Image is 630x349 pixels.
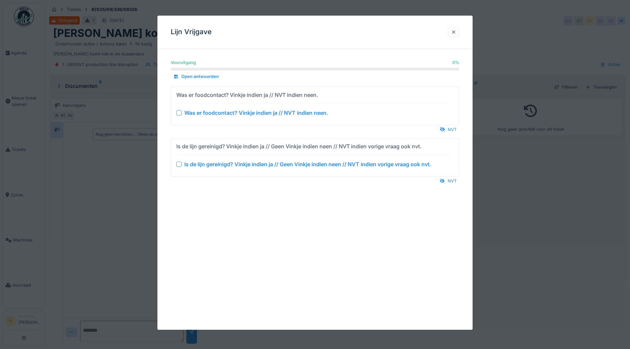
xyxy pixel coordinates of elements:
div: NVT [437,176,459,185]
progress: 0 % [171,68,459,71]
div: Is de lijn gereinigd? Vinkje indien ja // Geen Vinkje indien neen // NVT indien vorige vraag ook ... [176,142,421,150]
div: 0 % [452,59,459,66]
div: Was er foodcontact? Vinkje indien ja // NVT indien neen. [176,91,318,99]
div: Open antwoorden [171,72,222,81]
div: Is de lijn gereinigd? Vinkje indien ja // Geen Vinkje indien neen // NVT indien vorige vraag ook ... [184,160,431,168]
h3: Lijn Vrijgave [171,28,212,36]
div: NVT [437,125,459,134]
div: Was er foodcontact? Vinkje indien ja // NVT indien neen. [184,109,328,117]
summary: Was er foodcontact? Vinkje indien ja // NVT indien neen. Was er foodcontact? Vinkje indien ja // ... [174,90,456,122]
summary: Is de lijn gereinigd? Vinkje indien ja // Geen Vinkje indien neen // NVT indien vorige vraag ook ... [174,141,456,174]
div: Vooruitgang [171,59,196,66]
